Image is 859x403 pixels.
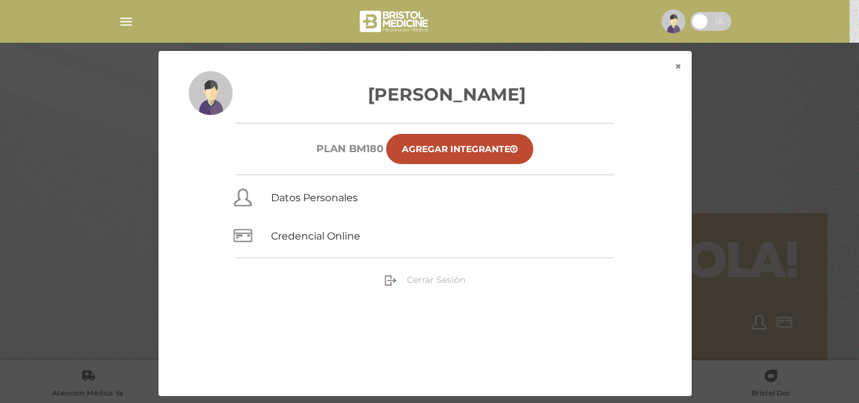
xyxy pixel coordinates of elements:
[271,230,360,242] a: Credencial Online
[358,6,433,36] img: bristol-medicine-blanco.png
[386,134,533,164] a: Agregar Integrante
[189,81,662,108] h3: [PERSON_NAME]
[384,274,465,285] a: Cerrar Sesión
[407,274,465,285] span: Cerrar Sesión
[384,274,397,287] img: sign-out.png
[271,192,358,204] a: Datos Personales
[189,71,233,115] img: profile-placeholder.svg
[665,51,692,82] button: ×
[316,143,384,155] h6: Plan BM180
[118,14,134,30] img: Cober_menu-lines-white.svg
[662,9,685,33] img: profile-placeholder.svg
